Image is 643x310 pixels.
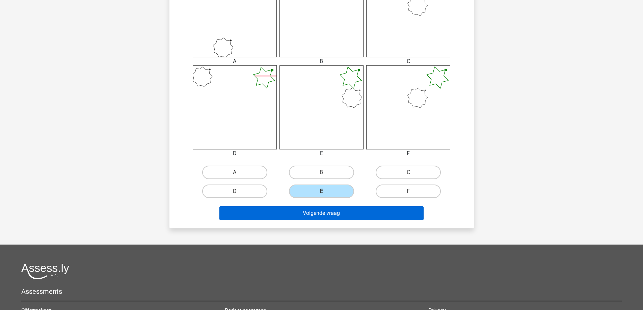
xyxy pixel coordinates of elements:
[376,185,441,198] label: F
[202,166,267,179] label: A
[376,166,441,179] label: C
[274,149,369,158] div: E
[188,149,282,158] div: D
[361,57,455,65] div: C
[361,149,455,158] div: F
[219,206,424,220] button: Volgende vraag
[202,185,267,198] label: D
[289,166,354,179] label: B
[188,57,282,65] div: A
[274,57,369,65] div: B
[21,287,622,295] h5: Assessments
[289,185,354,198] label: E
[21,263,69,279] img: Assessly logo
